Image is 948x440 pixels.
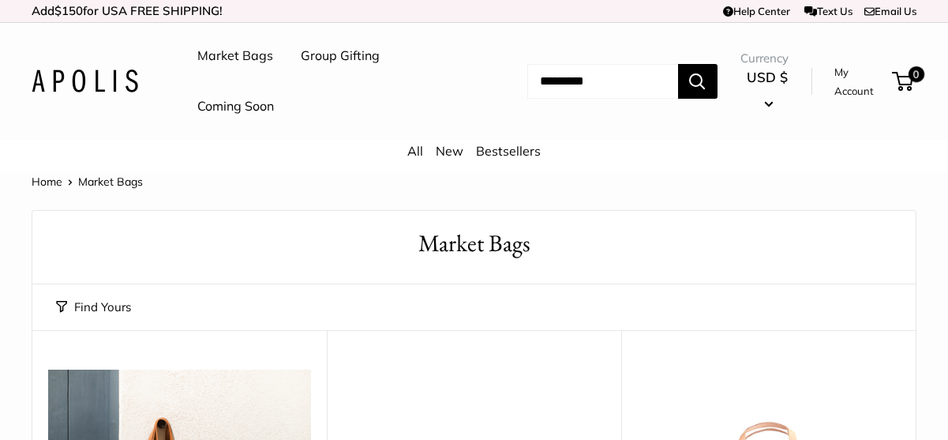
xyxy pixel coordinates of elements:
span: 0 [909,66,924,82]
a: Group Gifting [301,44,380,68]
span: Market Bags [78,175,143,189]
a: Coming Soon [197,95,274,118]
button: Find Yours [56,296,131,318]
a: Market Bags [197,44,273,68]
h1: Market Bags [56,227,892,261]
span: USD $ [747,69,788,85]
a: My Account [834,62,886,101]
a: New [436,143,463,159]
a: Help Center [723,5,790,17]
img: Apolis [32,70,138,92]
a: Bestsellers [476,143,541,159]
button: USD $ [740,65,794,115]
a: All [407,143,423,159]
button: Search [678,64,718,99]
a: Email Us [864,5,916,17]
span: $150 [54,3,83,18]
a: Text Us [804,5,852,17]
a: 0 [894,72,913,91]
a: Home [32,175,62,189]
nav: Breadcrumb [32,171,143,192]
input: Search... [527,64,678,99]
span: Currency [740,47,794,70]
